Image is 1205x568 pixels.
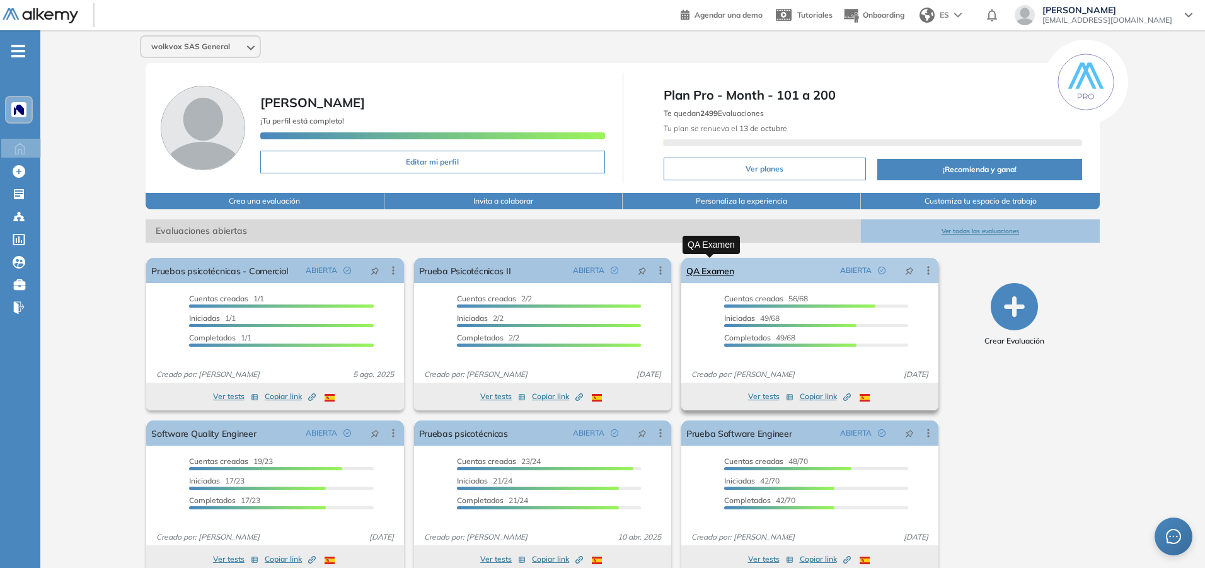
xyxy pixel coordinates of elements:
button: pushpin [896,423,923,443]
span: Creado por: [PERSON_NAME] [686,369,800,380]
span: Copiar link [532,554,583,565]
span: ABIERTA [573,427,604,439]
span: Completados [724,333,771,342]
span: 2/2 [457,313,504,323]
button: Ver tests [213,552,258,567]
button: Ver planes [664,158,867,180]
span: ABIERTA [306,265,337,276]
span: [DATE] [631,369,666,380]
button: Ver tests [748,389,793,404]
span: 48/70 [724,456,808,466]
img: https://assets.alkemy.org/workspaces/1394/c9baeb50-dbbd-46c2-a7b2-c74a16be862c.png [14,105,24,115]
span: 23/24 [457,456,541,466]
span: Creado por: [PERSON_NAME] [151,369,265,380]
span: Crear Evaluación [984,335,1044,347]
span: check-circle [878,267,885,274]
span: Tu plan se renueva el [664,124,787,133]
span: ABIERTA [306,427,337,439]
span: Completados [724,496,771,505]
span: Copiar link [800,391,851,402]
button: ¡Recomienda y gana! [877,159,1082,180]
span: 21/24 [457,496,528,505]
button: Copiar link [265,389,316,404]
span: 2/2 [457,294,532,303]
span: Completados [189,333,236,342]
span: Cuentas creadas [189,294,248,303]
img: ESP [592,394,602,402]
button: Onboarding [843,2,904,29]
span: 5 ago. 2025 [348,369,399,380]
span: ABIERTA [573,265,604,276]
span: 42/70 [724,476,780,485]
a: QA Examen [686,258,734,283]
button: Editar mi perfil [260,151,604,173]
button: Copiar link [532,552,583,567]
a: Prueba Psicotécnicas II [419,258,511,283]
span: Creado por: [PERSON_NAME] [686,531,800,543]
span: [EMAIL_ADDRESS][DOMAIN_NAME] [1042,15,1172,25]
a: Agendar una demo [681,6,763,21]
img: ESP [325,557,335,564]
img: ESP [860,557,870,564]
button: Ver tests [480,389,526,404]
a: Pruebas psicotécnicas - Comercial [151,258,288,283]
button: Copiar link [532,389,583,404]
img: ESP [592,557,602,564]
span: Te quedan Evaluaciones [664,108,764,118]
span: 56/68 [724,294,808,303]
span: Agendar una demo [695,10,763,20]
button: pushpin [628,423,656,443]
span: Iniciadas [457,476,488,485]
span: message [1165,528,1182,545]
span: Cuentas creadas [457,456,516,466]
span: 1/1 [189,294,264,303]
span: 17/23 [189,496,260,505]
span: Iniciadas [189,476,220,485]
span: Evaluaciones abiertas [146,219,861,243]
button: Copiar link [800,552,851,567]
span: Iniciadas [189,313,220,323]
button: pushpin [361,423,389,443]
span: Cuentas creadas [724,456,783,466]
a: Prueba Software Engineer [686,420,792,446]
span: Cuentas creadas [189,456,248,466]
button: Personaliza la experiencia [623,193,861,209]
button: Ver tests [748,552,793,567]
span: Copiar link [265,391,316,402]
span: pushpin [638,265,647,275]
span: Completados [189,496,236,505]
button: Copiar link [800,389,851,404]
button: pushpin [896,260,923,281]
span: [DATE] [364,531,399,543]
button: pushpin [628,260,656,281]
a: Software Quality Engineer [151,420,256,446]
b: 13 de octubre [737,124,787,133]
span: 17/23 [189,476,245,485]
span: pushpin [371,265,379,275]
div: QA Examen [683,236,740,254]
span: [PERSON_NAME] [260,95,365,110]
span: ¡Tu perfil está completo! [260,116,344,125]
span: [PERSON_NAME] [1042,5,1172,15]
button: Copiar link [265,552,316,567]
span: Iniciadas [724,313,755,323]
span: pushpin [638,428,647,438]
button: Ver tests [213,389,258,404]
span: Copiar link [265,554,316,565]
img: arrow [954,13,962,18]
button: pushpin [361,260,389,281]
span: Iniciadas [457,313,488,323]
span: check-circle [611,267,618,274]
span: Copiar link [800,554,851,565]
span: [DATE] [899,531,933,543]
img: ESP [325,394,335,402]
span: Copiar link [532,391,583,402]
span: 21/24 [457,476,512,485]
span: Creado por: [PERSON_NAME] [419,531,533,543]
span: Cuentas creadas [724,294,783,303]
span: Cuentas creadas [457,294,516,303]
img: Logo [3,8,78,24]
img: world [920,8,935,23]
button: Customiza tu espacio de trabajo [861,193,1099,209]
span: Tutoriales [797,10,833,20]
